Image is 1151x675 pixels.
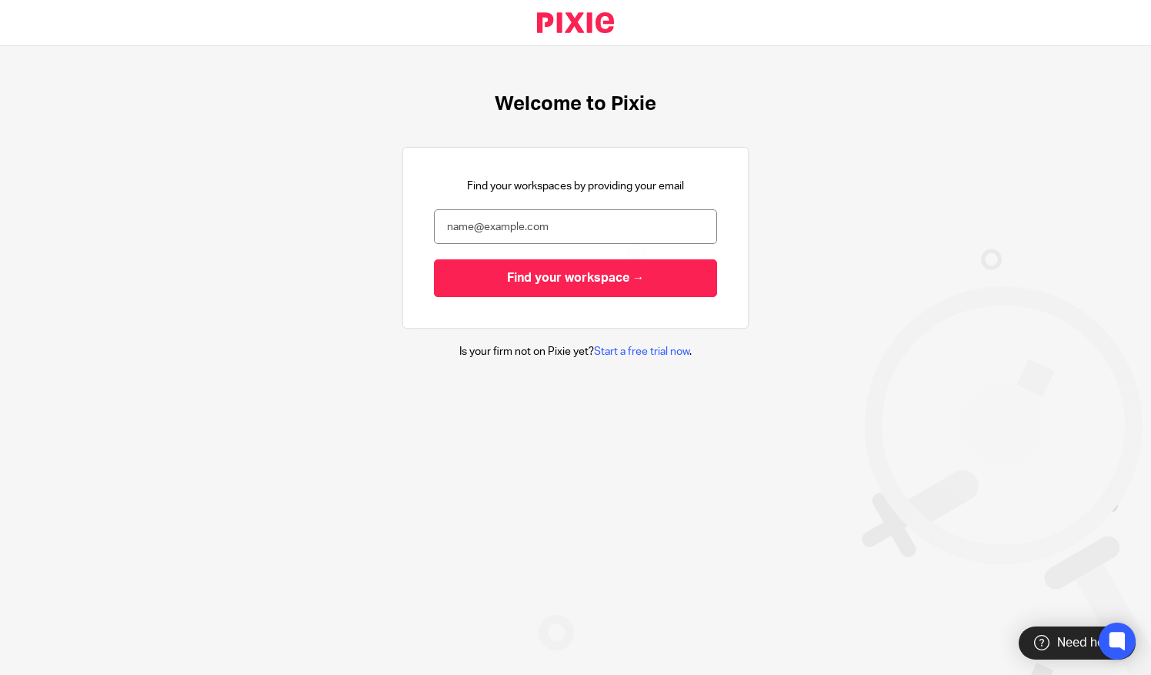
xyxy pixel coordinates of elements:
[459,344,692,359] p: Is your firm not on Pixie yet? .
[495,92,656,116] h1: Welcome to Pixie
[434,259,717,297] input: Find your workspace →
[594,346,689,357] a: Start a free trial now
[1019,627,1136,660] div: Need help?
[434,209,717,244] input: name@example.com
[467,179,684,194] p: Find your workspaces by providing your email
